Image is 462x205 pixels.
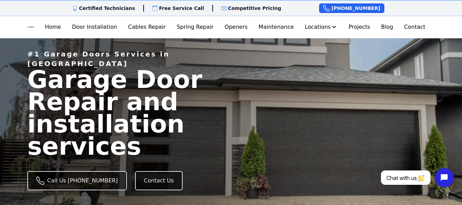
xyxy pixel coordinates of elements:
[302,20,340,34] button: Locations
[27,65,202,160] span: Garage Door Repair and installation services
[126,20,169,34] a: Cables Repair
[69,20,120,34] a: Door Installation
[174,20,216,34] a: Spring Repair
[79,5,135,12] p: Certified Technicians
[401,20,428,34] a: Contact
[378,20,396,34] a: Blog
[27,22,34,33] img: Logo
[27,171,127,190] a: Call Us [PHONE_NUMBER]
[346,20,373,34] a: Projects
[228,5,281,12] p: Competitive Pricing
[42,20,64,34] a: Home
[135,171,183,190] a: Contact Us
[222,20,251,34] a: Openers
[27,49,224,68] p: #1 Garage Doors Services in [GEOGRAPHIC_DATA]
[159,5,204,12] p: Free Service Call
[256,20,296,34] a: Maintenance
[319,3,384,13] a: [PHONE_NUMBER]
